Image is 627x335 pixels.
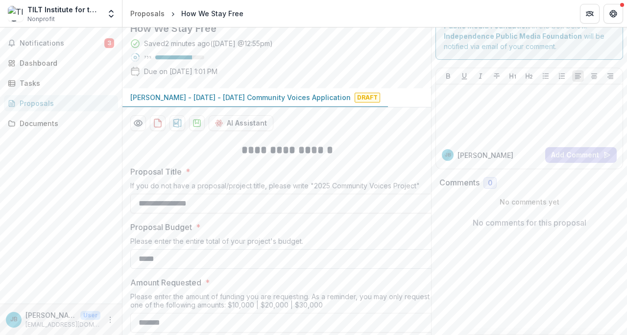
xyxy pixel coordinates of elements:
[150,115,166,131] button: download-proposal
[126,6,247,21] nav: breadcrumb
[104,38,114,48] span: 3
[130,277,201,288] p: Amount Requested
[572,70,584,82] button: Align Left
[20,58,110,68] div: Dashboard
[20,98,110,108] div: Proposals
[545,147,617,163] button: Add Comment
[130,237,444,249] div: Please enter the entire total of your project's budget.
[80,311,100,320] p: User
[130,23,408,34] h2: How We Stay Free
[540,70,552,82] button: Bullet List
[181,8,243,19] div: How We Stay Free
[130,92,351,103] p: [PERSON_NAME] - [DATE] - [DATE] Community Voices Application
[4,35,118,51] button: Notifications3
[473,217,586,229] p: No comments for this proposal
[435,2,623,60] div: Send comments or questions to in the box below. will be notified via email of your comment.
[130,166,182,178] p: Proposal Title
[439,178,480,187] h2: Comments
[20,118,110,129] div: Documents
[507,70,519,82] button: Heading 1
[488,179,492,187] span: 0
[169,115,185,131] button: download-proposal
[130,292,444,313] div: Please enter the amount of funding you are requesting. As a reminder, you may only request one of...
[458,70,470,82] button: Underline
[209,115,273,131] button: AI Assistant
[355,93,380,103] span: Draft
[458,150,513,160] p: [PERSON_NAME]
[8,6,24,22] img: TILT Institute for the Contemporary Image
[10,316,18,323] div: James Britt
[4,95,118,111] a: Proposals
[445,153,451,157] div: James Britt
[130,221,192,233] p: Proposal Budget
[27,4,100,15] div: TILT Institute for the Contemporary Image
[20,39,104,48] span: Notifications
[439,197,619,207] p: No comments yet
[126,6,169,21] a: Proposals
[556,70,568,82] button: Ordered List
[104,314,116,326] button: More
[444,32,582,40] strong: Independence Public Media Foundation
[491,70,503,82] button: Strike
[20,78,110,88] div: Tasks
[523,70,535,82] button: Heading 2
[144,38,273,49] div: Saved 2 minutes ago ( [DATE] @ 12:55pm )
[144,66,217,77] p: Due on [DATE] 1:01 PM
[4,115,118,131] a: Documents
[603,4,623,24] button: Get Help
[144,54,151,61] p: 75 %
[25,320,100,329] p: [EMAIL_ADDRESS][DOMAIN_NAME]
[27,15,55,24] span: Nonprofit
[130,115,146,131] button: Preview 92a2cd11-73f4-4340-8a1d-a66f61ada054-0.pdf
[475,70,486,82] button: Italicize
[4,75,118,91] a: Tasks
[4,55,118,71] a: Dashboard
[604,70,616,82] button: Align Right
[104,4,118,24] button: Open entity switcher
[25,310,76,320] p: [PERSON_NAME]
[130,181,444,194] div: If you do not have a proposal/project title, please write "2025 Community Voices Project"
[588,70,600,82] button: Align Center
[442,70,454,82] button: Bold
[580,4,600,24] button: Partners
[189,115,205,131] button: download-proposal
[130,8,165,19] div: Proposals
